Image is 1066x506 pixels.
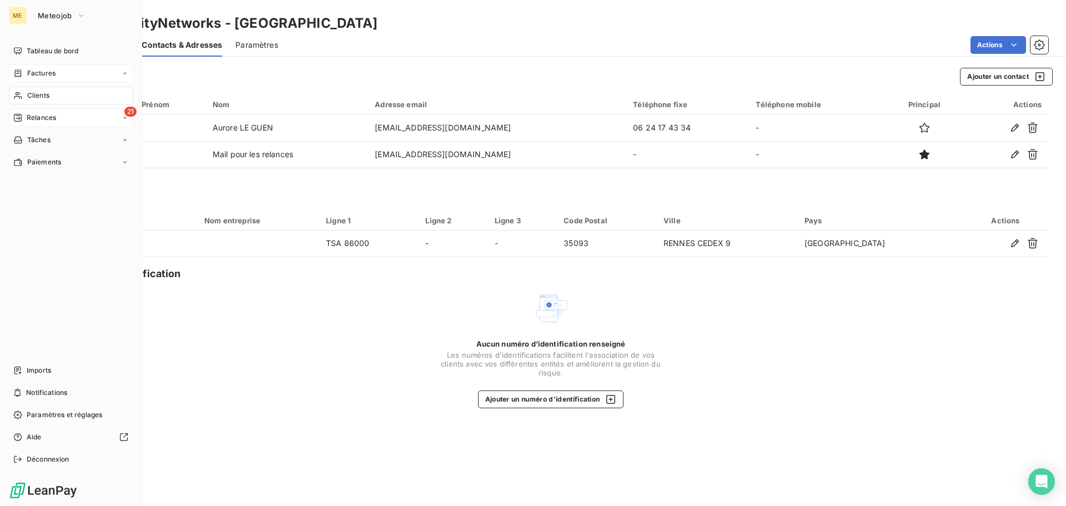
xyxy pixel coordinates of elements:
[657,231,798,257] td: RENNES CEDEX 9
[368,141,626,168] td: [EMAIL_ADDRESS][DOMAIN_NAME]
[27,46,78,56] span: Tableau de bord
[27,91,49,101] span: Clients
[425,216,481,225] div: Ligne 2
[124,107,137,117] span: 21
[27,135,51,145] span: Tâches
[749,114,884,141] td: -
[626,114,749,141] td: 06 24 17 43 34
[476,339,626,348] span: Aucun numéro d’identification renseigné
[798,231,963,257] td: [GEOGRAPHIC_DATA]
[626,141,749,168] td: -
[488,231,557,257] td: -
[557,231,657,257] td: 35093
[204,216,313,225] div: Nom entreprise
[27,432,42,442] span: Aide
[142,100,199,109] div: Prénom
[235,39,278,51] span: Paramètres
[326,216,412,225] div: Ligne 1
[142,39,222,51] span: Contacts & Adresses
[971,100,1042,109] div: Actions
[495,216,550,225] div: Ligne 3
[971,36,1026,54] button: Actions
[419,231,487,257] td: -
[9,7,27,24] div: ME
[440,350,662,377] span: Les numéros d'identifications facilitent l'association de vos clients avec vos différentes entité...
[27,454,69,464] span: Déconnexion
[26,388,67,398] span: Notifications
[27,157,61,167] span: Paiements
[9,482,78,499] img: Logo LeanPay
[27,113,56,123] span: Relances
[368,114,626,141] td: [EMAIL_ADDRESS][DOMAIN_NAME]
[38,11,72,20] span: Meteojob
[213,100,361,109] div: Nom
[633,100,742,109] div: Téléphone fixe
[9,428,133,446] a: Aide
[533,290,569,326] img: Empty state
[960,68,1053,86] button: Ajouter un contact
[756,100,878,109] div: Téléphone mobile
[663,216,791,225] div: Ville
[969,216,1042,225] div: Actions
[206,114,368,141] td: Aurore LE GUEN
[27,410,102,420] span: Paramètres et réglages
[564,216,650,225] div: Code Postal
[1028,468,1055,495] div: Open Intercom Messenger
[892,100,957,109] div: Principal
[749,141,884,168] td: -
[804,216,956,225] div: Pays
[98,13,378,33] h3: Spie CityNetworks - [GEOGRAPHIC_DATA]
[375,100,620,109] div: Adresse email
[27,365,51,375] span: Imports
[27,68,56,78] span: Factures
[206,141,368,168] td: Mail pour les relances
[319,231,419,257] td: TSA 86000
[478,390,624,408] button: Ajouter un numéro d’identification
